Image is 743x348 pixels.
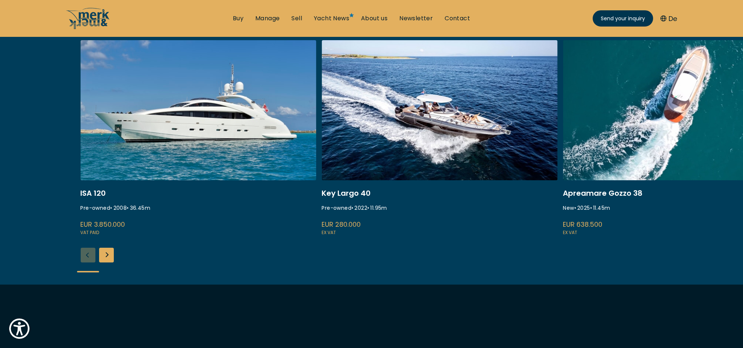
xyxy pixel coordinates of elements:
a: whispering angel [81,40,316,237]
span: Send your inquiry [601,15,645,22]
a: Yacht News [314,14,349,22]
a: sessa marine key largo 40 [322,40,558,237]
a: About us [361,14,388,22]
button: Show Accessibility Preferences [7,317,31,341]
a: Buy [233,14,243,22]
button: De [660,14,677,24]
a: Sell [291,14,302,22]
a: Manage [255,14,280,22]
a: / [66,23,110,32]
a: Newsletter [399,14,433,22]
a: Contact [445,14,470,22]
div: Next slide [99,248,114,262]
a: Send your inquiry [593,10,653,27]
